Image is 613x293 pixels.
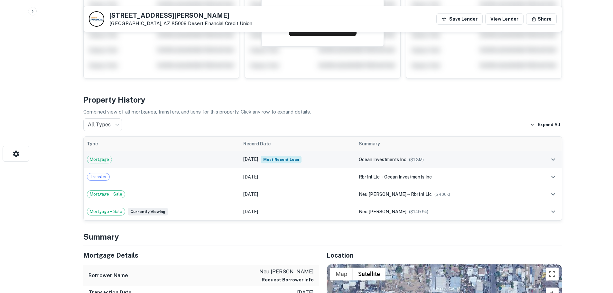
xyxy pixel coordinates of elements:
[359,191,527,198] div: →
[359,209,406,214] span: neu [PERSON_NAME]
[240,151,356,168] td: [DATE]
[353,268,385,280] button: Show satellite imagery
[83,231,562,243] h4: Summary
[240,186,356,203] td: [DATE]
[272,4,373,15] h4: Request to get contact info
[356,137,531,151] th: Summary
[359,174,380,179] span: rbrfnl llc
[83,94,562,105] h4: Property History
[259,268,314,276] p: neu [PERSON_NAME]
[548,154,559,165] button: expand row
[548,171,559,182] button: expand row
[581,242,613,272] iframe: Chat Widget
[359,157,406,162] span: ocean investments inc
[359,192,406,197] span: neu [PERSON_NAME]
[240,137,356,151] th: Record Date
[261,156,302,163] span: Most Recent Loan
[546,268,559,280] button: Toggle fullscreen view
[359,173,527,180] div: →
[411,192,432,197] span: rbrfnl llc
[83,118,122,131] div: All Types
[128,208,168,215] span: Currently viewing
[436,13,483,25] button: Save Lender
[528,120,562,130] button: Expand All
[548,206,559,217] button: expand row
[83,251,319,260] h5: Mortgage Details
[109,12,252,19] h5: [STREET_ADDRESS][PERSON_NAME]
[485,13,524,25] a: View Lender
[109,21,252,26] p: [GEOGRAPHIC_DATA], AZ 85009
[262,276,314,284] button: Request Borrower Info
[87,208,125,215] span: Mortgage + Sale
[88,272,128,279] h6: Borrower Name
[434,192,450,197] span: ($ 400k )
[240,168,356,186] td: [DATE]
[87,156,112,163] span: Mortgage
[240,203,356,220] td: [DATE]
[409,157,424,162] span: ($ 1.3M )
[87,174,109,180] span: Transfer
[330,268,353,280] button: Show street map
[188,21,252,26] a: Desert Financial Credit Union
[327,251,562,260] h5: Location
[84,137,240,151] th: Type
[384,174,432,179] span: ocean investments inc
[526,13,557,25] button: Share
[83,108,562,116] p: Combined view of all mortgages, transfers, and liens for this property. Click any row to expand d...
[409,209,428,214] span: ($ 149.9k )
[548,189,559,200] button: expand row
[87,191,125,197] span: Mortgage + Sale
